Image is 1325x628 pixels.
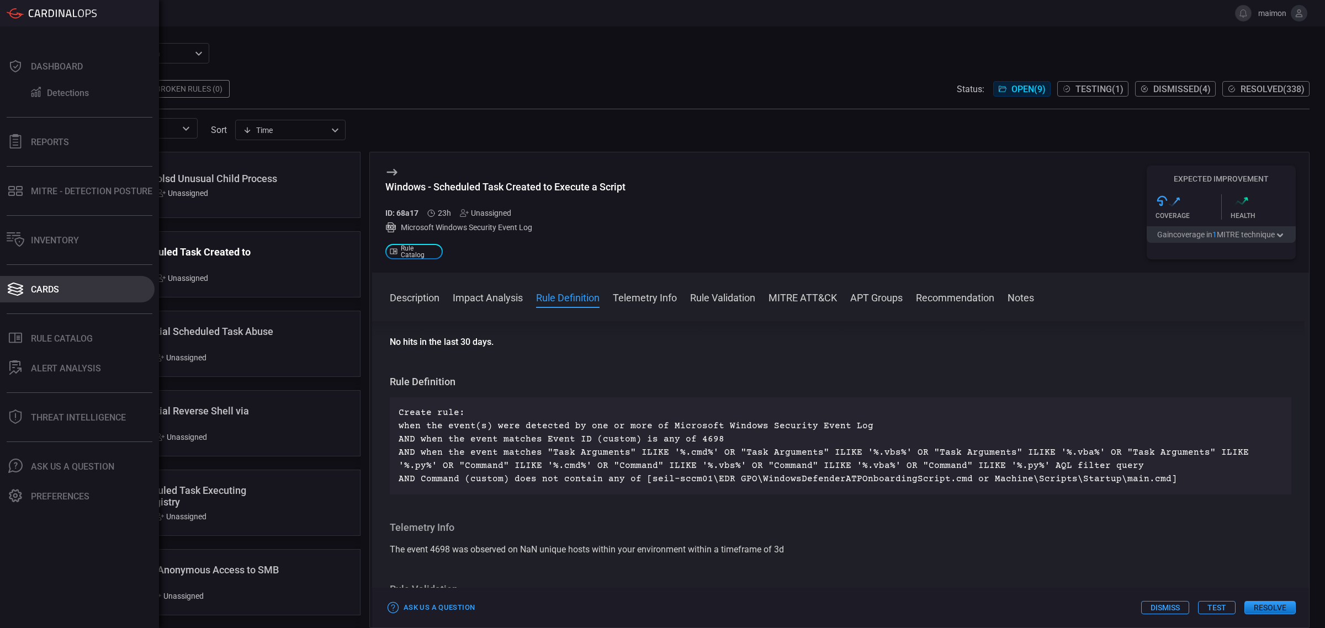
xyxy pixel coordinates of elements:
[155,353,206,362] div: Unassigned
[31,491,89,502] div: Preferences
[768,290,837,304] button: MITRE ATT&CK
[157,274,208,283] div: Unassigned
[390,521,1291,534] h3: Telemetry Info
[156,433,207,441] div: Unassigned
[690,290,755,304] button: Rule Validation
[1057,81,1128,97] button: Testing(1)
[1212,230,1217,239] span: 1
[390,375,1291,388] h3: Rule Definition
[957,84,984,94] span: Status:
[385,222,626,233] div: Microsoft Windows Security Event Log
[1241,84,1305,94] span: Resolved ( 338 )
[438,209,451,217] span: Sep 15, 2025 11:06 AM
[149,80,230,98] div: Broken Rules (0)
[1198,601,1236,614] button: Test
[399,406,1282,486] p: Create rule: when the event(s) were detected by one or more of Microsoft Windows Security Event L...
[850,290,903,304] button: APT Groups
[31,461,114,472] div: Ask Us A Question
[155,512,206,521] div: Unassigned
[31,235,79,246] div: Inventory
[390,337,494,347] strong: No hits in the last 30 days.
[47,88,89,98] div: Detections
[82,485,280,508] div: Windows - Scheduled Task Executing Payload from Registry
[243,125,328,136] div: Time
[157,189,208,198] div: Unassigned
[1147,226,1296,243] button: Gaincoverage in1MITRE technique
[385,181,626,193] div: Windows - Scheduled Task Created to Execute a Script
[460,209,511,217] div: Unassigned
[178,121,194,136] button: Open
[390,544,784,555] span: The event 4698 was observed on NaN unique hosts within your environment within a timeframe of 3d
[916,290,994,304] button: Recommendation
[390,583,1291,596] h3: Rule Validation
[82,246,280,269] div: Windows - Scheduled Task Created to Execute a Script
[31,412,126,423] div: Threat Intelligence
[31,363,101,374] div: ALERT ANALYSIS
[31,186,152,196] div: MITRE - Detection Posture
[82,173,280,184] div: Windows - VMToolsd Unusual Child Process
[1008,290,1034,304] button: Notes
[82,405,280,428] div: Windows - Potential Reverse Shell via Scheduled Task
[82,564,280,587] div: Windows - Allow Anonymous Access to SMB Share
[385,209,418,217] h5: ID: 68a17
[1147,174,1296,183] h5: Expected Improvement
[1256,9,1286,18] span: maimon
[1244,601,1296,614] button: Resolve
[31,333,93,344] div: Rule Catalog
[31,284,59,295] div: Cards
[401,245,438,258] span: Rule Catalog
[1231,212,1296,220] div: Health
[152,592,204,600] div: Unassigned
[1141,601,1189,614] button: Dismiss
[993,81,1051,97] button: Open(9)
[82,326,280,349] div: Windows - Potential Scheduled Task Abuse via mscfile
[536,290,600,304] button: Rule Definition
[1156,212,1221,220] div: Coverage
[1135,81,1216,97] button: Dismissed(4)
[31,61,83,72] div: Dashboard
[31,137,69,147] div: Reports
[390,290,439,304] button: Description
[385,599,478,616] button: Ask Us a Question
[1011,84,1046,94] span: Open ( 9 )
[613,290,677,304] button: Telemetry Info
[211,125,227,135] label: sort
[453,290,523,304] button: Impact Analysis
[1075,84,1123,94] span: Testing ( 1 )
[1222,81,1310,97] button: Resolved(338)
[1153,84,1211,94] span: Dismissed ( 4 )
